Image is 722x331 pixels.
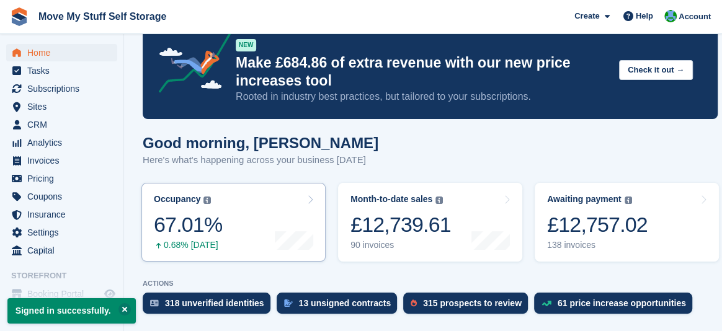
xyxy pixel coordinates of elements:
span: Tasks [27,62,102,79]
a: Awaiting payment £12,757.02 138 invoices [535,183,719,262]
a: menu [6,134,117,151]
img: icon-info-grey-7440780725fd019a000dd9b08b2336e03edf1995a4989e88bcd33f0948082b44.svg [625,196,632,204]
button: Check it out → [619,60,693,81]
a: menu [6,98,117,115]
a: 315 prospects to review [403,293,534,320]
div: Occupancy [154,194,200,205]
img: prospect-51fa495bee0391a8d652442698ab0144808aea92771e9ea1ae160a38d050c398.svg [411,299,417,307]
a: menu [6,188,117,205]
p: Signed in successfully. [7,298,136,324]
div: Awaiting payment [547,194,622,205]
a: menu [6,170,117,187]
h1: Good morning, [PERSON_NAME] [143,135,378,151]
a: Move My Stuff Self Storage [33,6,171,27]
div: 0.68% [DATE] [154,240,222,250]
p: ACTIONS [143,280,718,288]
span: Home [27,44,102,61]
span: Create [574,10,599,22]
div: 318 unverified identities [165,298,264,308]
div: £12,757.02 [547,212,648,237]
span: Analytics [27,134,102,151]
a: menu [6,206,117,223]
div: 90 invoices [350,240,451,250]
a: menu [6,285,117,302]
span: Storefront [11,270,123,282]
img: price_increase_opportunities-93ffe204e8149a01c8c9dc8f82e8f89637d9d84a8eef4429ea346261dce0b2c0.svg [541,301,551,306]
a: menu [6,242,117,259]
a: 318 unverified identities [143,293,277,320]
span: Settings [27,224,102,241]
span: Sites [27,98,102,115]
a: Occupancy 67.01% 0.68% [DATE] [141,183,326,262]
div: NEW [236,39,256,51]
a: menu [6,62,117,79]
div: Month-to-date sales [350,194,432,205]
img: Dan [664,10,677,22]
span: Help [636,10,653,22]
a: menu [6,44,117,61]
span: Pricing [27,170,102,187]
div: 67.01% [154,212,222,237]
div: £12,739.61 [350,212,451,237]
img: icon-info-grey-7440780725fd019a000dd9b08b2336e03edf1995a4989e88bcd33f0948082b44.svg [203,196,211,204]
div: 138 invoices [547,240,648,250]
a: menu [6,224,117,241]
span: Booking Portal [27,285,102,302]
a: menu [6,80,117,97]
div: 315 prospects to review [423,298,522,308]
span: CRM [27,116,102,133]
div: 13 unsigned contracts [299,298,391,308]
a: menu [6,116,117,133]
span: Coupons [27,188,102,205]
a: Month-to-date sales £12,739.61 90 invoices [338,183,522,262]
img: price-adjustments-announcement-icon-8257ccfd72463d97f412b2fc003d46551f7dbcb40ab6d574587a9cd5c0d94... [148,27,235,97]
a: menu [6,152,117,169]
p: Here's what's happening across your business [DATE] [143,153,378,167]
img: stora-icon-8386f47178a22dfd0bd8f6a31ec36ba5ce8667c1dd55bd0f319d3a0aa187defe.svg [10,7,29,26]
span: Subscriptions [27,80,102,97]
img: icon-info-grey-7440780725fd019a000dd9b08b2336e03edf1995a4989e88bcd33f0948082b44.svg [435,196,443,204]
a: 13 unsigned contracts [277,293,404,320]
img: verify_identity-adf6edd0f0f0b5bbfe63781bf79b02c33cf7c696d77639b501bdc392416b5a36.svg [150,299,159,307]
span: Account [679,11,711,23]
a: 61 price increase opportunities [534,293,698,320]
div: 61 price increase opportunities [558,298,686,308]
span: Capital [27,242,102,259]
span: Insurance [27,206,102,223]
img: contract_signature_icon-13c848040528278c33f63329250d36e43548de30e8caae1d1a13099fd9432cc5.svg [284,299,293,307]
p: Make £684.86 of extra revenue with our new price increases tool [236,54,609,90]
p: Rooted in industry best practices, but tailored to your subscriptions. [236,90,609,104]
span: Invoices [27,152,102,169]
a: Preview store [102,286,117,301]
